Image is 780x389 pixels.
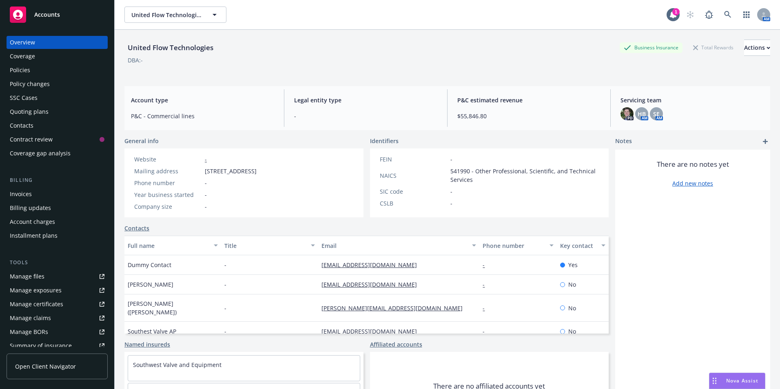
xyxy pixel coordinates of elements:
div: Installment plans [10,229,58,242]
span: - [450,199,452,208]
span: General info [124,137,159,145]
a: Add new notes [672,179,713,188]
span: - [224,280,226,289]
div: Billing [7,176,108,184]
div: SIC code [380,187,447,196]
span: No [568,280,576,289]
div: DBA: - [128,56,143,64]
span: Open Client Navigator [15,362,76,371]
div: FEIN [380,155,447,164]
a: Switch app [738,7,755,23]
div: Manage certificates [10,298,63,311]
a: Billing updates [7,201,108,214]
button: Nova Assist [709,373,765,389]
div: Contract review [10,133,53,146]
button: Full name [124,236,221,255]
div: Policy changes [10,77,50,91]
a: Southwest Valve and Equipment [133,361,222,369]
span: SE [653,110,660,118]
span: Legal entity type [294,96,437,104]
div: NAICS [380,171,447,180]
a: [EMAIL_ADDRESS][DOMAIN_NAME] [321,327,423,335]
a: - [483,281,491,288]
button: United Flow Technologies [124,7,226,23]
div: Email [321,241,468,250]
span: Servicing team [620,96,764,104]
div: Account charges [10,215,55,228]
div: Manage exposures [10,284,62,297]
div: Phone number [483,241,545,250]
a: Manage certificates [7,298,108,311]
a: Named insureds [124,340,170,349]
a: Manage BORs [7,325,108,338]
span: Yes [568,261,578,269]
span: - [205,190,207,199]
a: Affiliated accounts [370,340,422,349]
button: Title [221,236,318,255]
span: Account type [131,96,274,104]
div: Invoices [10,188,32,201]
span: - [450,187,452,196]
div: Coverage [10,50,35,63]
div: Year business started [134,190,202,199]
a: Account charges [7,215,108,228]
div: Website [134,155,202,164]
a: Accounts [7,3,108,26]
button: Email [318,236,480,255]
span: [PERSON_NAME] ([PERSON_NAME]) [128,299,218,316]
a: add [760,137,770,146]
a: [PERSON_NAME][EMAIL_ADDRESS][DOMAIN_NAME] [321,304,469,312]
a: Policies [7,64,108,77]
span: - [224,261,226,269]
a: - [483,304,491,312]
button: Actions [744,40,770,56]
div: Policies [10,64,30,77]
span: - [294,112,437,120]
div: Manage claims [10,312,51,325]
a: Contacts [124,224,149,232]
span: There are no notes yet [657,159,729,169]
div: Phone number [134,179,202,187]
span: 541990 - Other Professional, Scientific, and Technical Services [450,167,599,184]
a: Overview [7,36,108,49]
div: Drag to move [709,373,720,389]
div: Tools [7,259,108,267]
div: SSC Cases [10,91,38,104]
a: - [483,261,491,269]
span: Identifiers [370,137,399,145]
div: Company size [134,202,202,211]
a: Contacts [7,119,108,132]
div: Overview [10,36,35,49]
img: photo [620,107,634,120]
a: Contract review [7,133,108,146]
span: - [224,304,226,312]
div: CSLB [380,199,447,208]
span: P&C - Commercial lines [131,112,274,120]
a: Manage exposures [7,284,108,297]
span: No [568,327,576,336]
a: Invoices [7,188,108,201]
a: - [483,327,491,335]
div: Contacts [10,119,33,132]
div: Title [224,241,306,250]
div: Billing updates [10,201,51,214]
span: [STREET_ADDRESS] [205,167,257,175]
a: Manage files [7,270,108,283]
a: - [205,155,207,163]
div: 1 [672,8,680,15]
a: Installment plans [7,229,108,242]
span: - [450,155,452,164]
span: - [224,327,226,336]
span: Accounts [34,11,60,18]
span: - [205,202,207,211]
div: Summary of insurance [10,339,72,352]
a: Quoting plans [7,105,108,118]
span: [PERSON_NAME] [128,280,173,289]
a: Summary of insurance [7,339,108,352]
button: Phone number [479,236,557,255]
a: Coverage [7,50,108,63]
a: Search [720,7,736,23]
span: $55,846.80 [457,112,601,120]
